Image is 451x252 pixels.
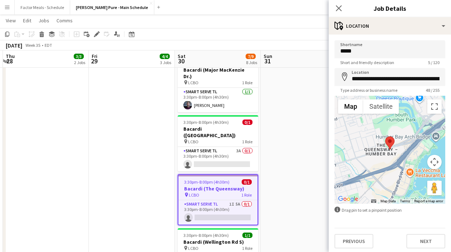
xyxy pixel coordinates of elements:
[178,88,258,112] app-card-role: Smart Serve TL1/13:30pm-8:00pm (4h30m)[PERSON_NAME]
[20,16,34,25] a: Edit
[371,199,376,204] button: Keyboard shortcuts
[74,60,85,65] div: 2 Jobs
[178,67,258,80] h3: Bacardi (Major MacKenzie Dr.)
[329,17,451,35] div: Location
[246,60,257,65] div: 8 Jobs
[45,42,52,48] div: EDT
[427,99,442,114] button: Toggle fullscreen view
[92,53,97,59] span: Fri
[178,185,258,192] h3: Bacardi (The Queensway)
[189,192,199,198] span: LCBO
[184,179,229,185] span: 3:30pm-8:00pm (4h30m)
[70,0,154,14] button: [PERSON_NAME] Pure - Main Schedule
[334,234,373,248] button: Previous
[178,239,258,245] h3: Bacardi (Wellington Rd S)
[336,194,360,204] a: Open this area in Google Maps (opens a new window)
[24,42,42,48] span: Week 35
[422,60,445,65] span: 5 / 120
[334,60,400,65] span: Short and friendly description
[3,16,19,25] a: View
[188,139,199,144] span: LCBO
[427,181,442,195] button: Drag Pegman onto the map to open Street View
[414,199,443,203] a: Report a map error
[74,54,84,59] span: 3/3
[241,192,252,198] span: 1 Role
[363,99,399,114] button: Show satellite imagery
[178,56,258,112] app-job-card: 3:30pm-8:00pm (4h30m)1/1Bacardi (Major MacKenzie Dr.) LCBO1 RoleSmart Serve TL1/13:30pm-8:00pm (4...
[15,0,70,14] button: Factor Meals - Schedule
[188,80,199,85] span: LCBO
[178,115,258,171] app-job-card: 3:30pm-8:00pm (4h30m)0/1Bacardi ([GEOGRAPHIC_DATA]) LCBO1 RoleSmart Serve TL3A0/13:30pm-8:00pm (4...
[160,54,170,59] span: 4/4
[242,120,252,125] span: 0/1
[56,17,73,24] span: Comms
[178,126,258,139] h3: Bacardi ([GEOGRAPHIC_DATA])
[246,54,256,59] span: 7/9
[38,17,49,24] span: Jobs
[188,246,199,251] span: LCBO
[334,87,403,93] span: Type address or business name
[178,147,258,171] app-card-role: Smart Serve TL3A0/13:30pm-8:00pm (4h30m)
[178,200,258,225] app-card-role: Smart Serve TL1I5A0/13:30pm-8:00pm (4h30m)
[336,194,360,204] img: Google
[23,17,31,24] span: Edit
[242,246,252,251] span: 1 Role
[263,57,272,65] span: 31
[381,199,396,204] button: Map Data
[177,57,186,65] span: 30
[54,16,76,25] a: Comms
[6,53,15,59] span: Thu
[5,57,15,65] span: 28
[242,233,252,238] span: 1/1
[406,234,445,248] button: Next
[178,174,258,225] app-job-card: 3:30pm-8:00pm (4h30m)0/1Bacardi (The Queensway) LCBO1 RoleSmart Serve TL1I5A0/13:30pm-8:00pm (4h30m)
[400,199,410,203] a: Terms (opens in new tab)
[242,179,252,185] span: 0/1
[338,99,363,114] button: Show street map
[329,4,451,13] h3: Job Details
[427,155,442,169] button: Map camera controls
[183,233,229,238] span: 3:30pm-8:00pm (4h30m)
[178,53,186,59] span: Sat
[91,57,97,65] span: 29
[36,16,52,25] a: Jobs
[160,60,171,65] div: 3 Jobs
[6,17,16,24] span: View
[420,87,445,93] span: 48 / 255
[242,139,252,144] span: 1 Role
[334,207,445,213] div: Drag pin to set a pinpoint position
[183,120,229,125] span: 3:30pm-8:00pm (4h30m)
[6,42,22,49] div: [DATE]
[242,80,252,85] span: 1 Role
[264,53,272,59] span: Sun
